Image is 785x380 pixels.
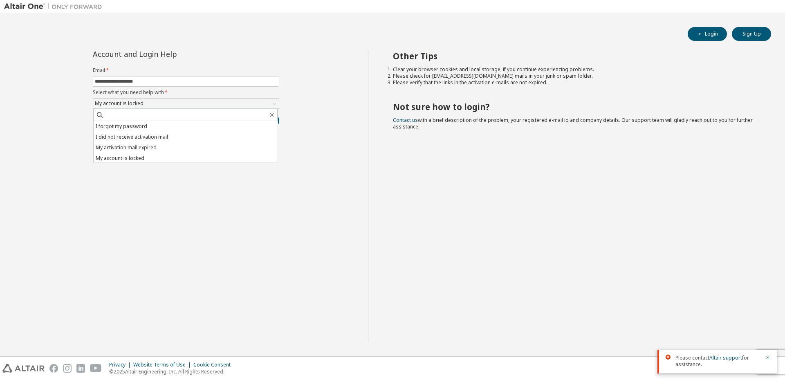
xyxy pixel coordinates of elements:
[732,27,771,41] button: Sign Up
[393,79,757,86] li: Please verify that the links in the activation e-mails are not expired.
[675,355,760,368] span: Please contact for assistance.
[90,364,102,373] img: youtube.svg
[93,89,279,96] label: Select what you need help with
[393,73,757,79] li: Please check for [EMAIL_ADDRESS][DOMAIN_NAME] mails in your junk or spam folder.
[93,51,242,57] div: Account and Login Help
[193,362,235,368] div: Cookie Consent
[393,101,757,112] h2: Not sure how to login?
[4,2,106,11] img: Altair One
[94,99,145,108] div: My account is locked
[2,364,45,373] img: altair_logo.svg
[109,368,235,375] p: © 2025 Altair Engineering, Inc. All Rights Reserved.
[63,364,72,373] img: instagram.svg
[93,99,279,108] div: My account is locked
[709,354,742,361] a: Altair support
[94,121,278,132] li: I forgot my password
[49,364,58,373] img: facebook.svg
[109,362,133,368] div: Privacy
[688,27,727,41] button: Login
[393,117,418,124] a: Contact us
[76,364,85,373] img: linkedin.svg
[133,362,193,368] div: Website Terms of Use
[93,67,279,74] label: Email
[393,117,753,130] span: with a brief description of the problem, your registered e-mail id and company details. Our suppo...
[393,51,757,61] h2: Other Tips
[393,66,757,73] li: Clear your browser cookies and local storage, if you continue experiencing problems.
